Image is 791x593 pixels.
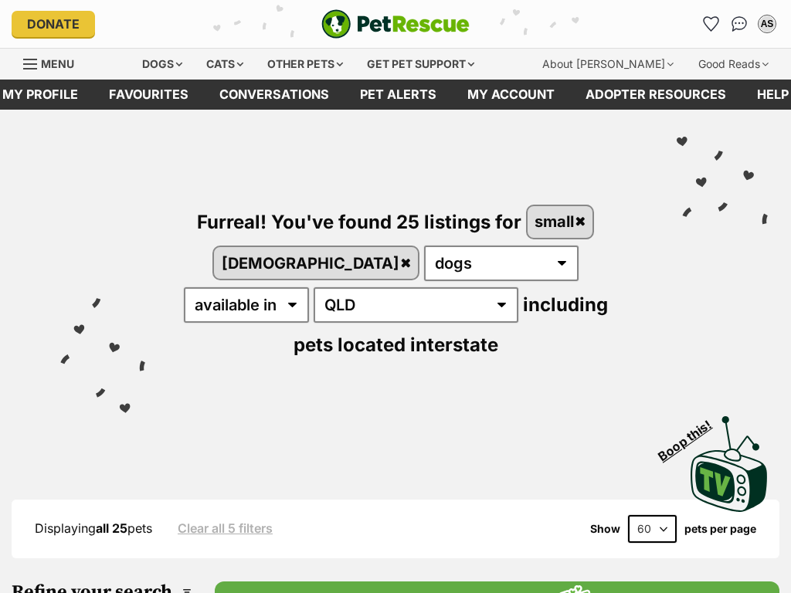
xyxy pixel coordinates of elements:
[687,49,779,80] div: Good Reads
[684,523,756,535] label: pets per page
[96,520,127,536] strong: all 25
[691,402,768,515] a: Boop this!
[452,80,570,110] a: My account
[656,408,727,463] span: Boop this!
[531,49,684,80] div: About [PERSON_NAME]
[755,12,779,36] button: My account
[345,80,452,110] a: Pet alerts
[23,49,85,76] a: Menu
[699,12,779,36] ul: Account quick links
[570,80,742,110] a: Adopter resources
[356,49,485,80] div: Get pet support
[12,11,95,37] a: Donate
[528,206,593,238] a: small
[590,523,620,535] span: Show
[35,520,152,536] span: Displaying pets
[214,247,418,279] a: [DEMOGRAPHIC_DATA]
[727,12,752,36] a: Conversations
[195,49,254,80] div: Cats
[93,80,204,110] a: Favourites
[321,9,470,39] img: logo-e224e6f780fb5917bec1dbf3a21bbac754714ae5b6737aabdf751b685950b380.svg
[294,293,608,356] span: including pets located interstate
[759,16,775,32] div: AS
[699,12,724,36] a: Favourites
[41,57,74,70] span: Menu
[204,80,345,110] a: conversations
[197,210,521,232] span: Furreal! You've found 25 listings for
[131,49,193,80] div: Dogs
[321,9,470,39] a: PetRescue
[691,416,768,512] img: PetRescue TV logo
[178,521,273,535] a: Clear all 5 filters
[256,49,354,80] div: Other pets
[732,16,748,32] img: chat-41dd97257d64d25036548639549fe6c8038ab92f7586957e7f3b1b290dea8141.svg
